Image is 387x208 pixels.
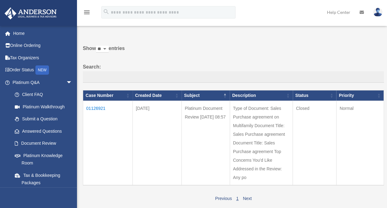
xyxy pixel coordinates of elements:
[4,76,79,89] a: Platinum Q&Aarrow_drop_down
[336,101,384,185] td: Normal
[9,113,79,125] a: Submit a Question
[9,89,79,101] a: Client FAQ
[83,11,91,16] a: menu
[83,90,133,101] th: Case Number: activate to sort column ascending
[293,101,337,185] td: Closed
[230,90,293,101] th: Description: activate to sort column ascending
[243,196,252,201] a: Next
[9,149,79,169] a: Platinum Knowledge Room
[4,64,82,77] a: Order StatusNEW
[9,101,79,113] a: Platinum Walkthrough
[9,169,79,189] a: Tax & Bookkeeping Packages
[83,71,384,83] input: Search:
[103,8,110,15] i: search
[96,46,109,53] select: Showentries
[35,65,49,75] div: NEW
[336,90,384,101] th: Priority: activate to sort column ascending
[182,101,230,185] td: Platinum Document Review [DATE] 08:57
[230,101,293,185] td: Type of Document: Sales Purchase agreement on Multifamily Document Title: Sales Purchase agreemen...
[83,9,91,16] i: menu
[83,101,133,185] td: 01126921
[215,196,232,201] a: Previous
[3,7,58,19] img: Anderson Advisors Platinum Portal
[293,90,337,101] th: Status: activate to sort column ascending
[9,137,79,150] a: Document Review
[66,76,79,89] span: arrow_drop_down
[9,125,75,137] a: Answered Questions
[133,101,182,185] td: [DATE]
[373,8,382,17] img: User Pic
[236,196,239,201] a: 1
[4,52,82,64] a: Tax Organizers
[4,27,82,40] a: Home
[83,44,384,59] label: Show entries
[182,90,230,101] th: Subject: activate to sort column descending
[133,90,182,101] th: Created Date: activate to sort column ascending
[83,63,384,83] label: Search:
[4,40,82,52] a: Online Ordering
